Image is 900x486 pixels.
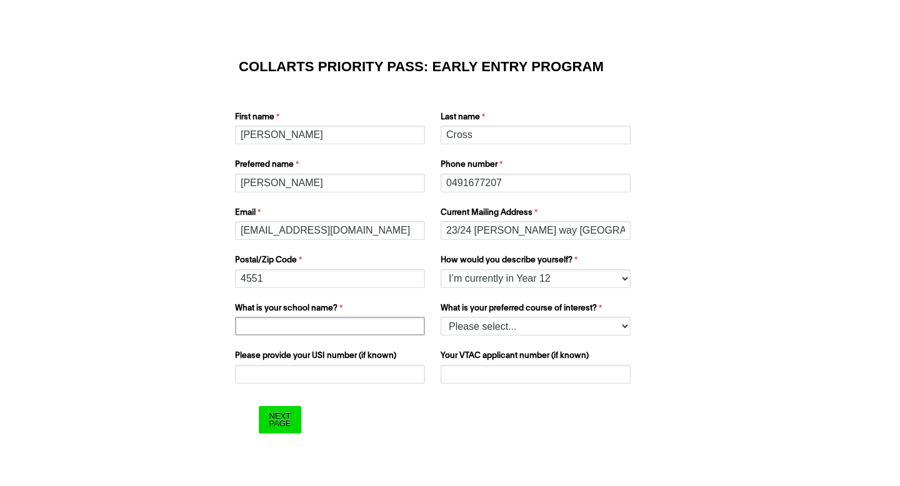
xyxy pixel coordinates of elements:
label: What is your preferred course of interest? [441,302,634,317]
label: Postal/Zip Code [235,254,428,269]
input: Preferred name [235,174,425,192]
input: Postal/Zip Code [235,269,425,288]
input: Your VTAC applicant number (if known) [441,365,631,384]
label: Please provide your USI number (if known) [235,350,428,365]
select: How would you describe yourself? [441,269,631,288]
input: Please provide your USI number (if known) [235,365,425,384]
label: How would you describe yourself? [441,254,634,269]
input: Email [235,221,425,240]
select: What is your preferred course of interest? [441,317,631,335]
label: What is your school name? [235,302,428,317]
input: What is your school name? [235,317,425,335]
label: Email [235,207,428,222]
h1: COLLARTS PRIORITY PASS: EARLY ENTRY PROGRAM [239,61,661,73]
label: Last name [441,111,634,126]
input: Last name [441,126,631,144]
label: Preferred name [235,159,428,174]
label: Phone number [441,159,634,174]
input: Phone number [441,174,631,192]
input: First name [235,126,425,144]
label: Current Mailing Address [441,207,634,222]
label: First name [235,111,428,126]
input: Current Mailing Address [441,221,631,240]
input: Next Page [259,406,301,433]
label: Your VTAC applicant number (if known) [441,350,634,365]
